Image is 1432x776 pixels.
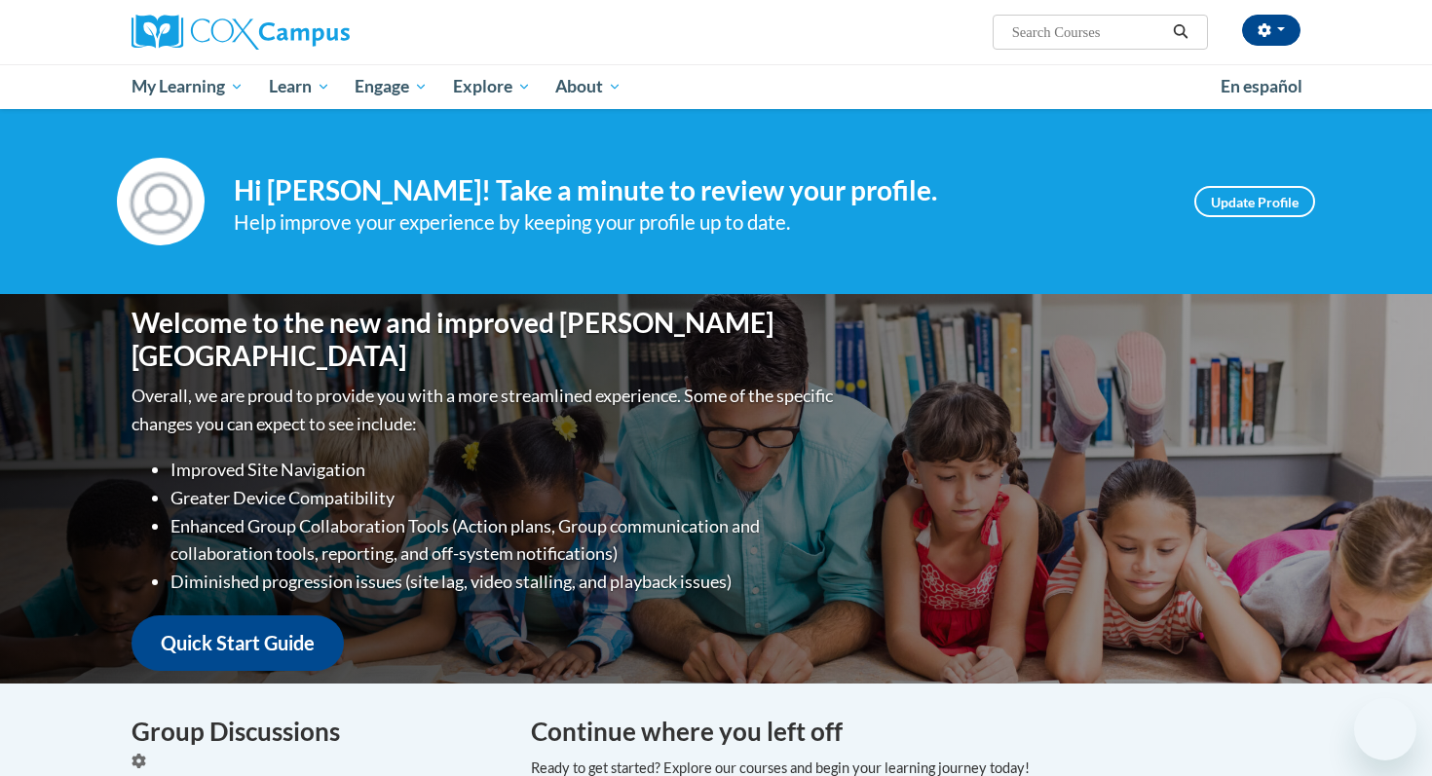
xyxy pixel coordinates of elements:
[1194,186,1315,217] a: Update Profile
[132,713,502,751] h4: Group Discussions
[531,713,1300,751] h4: Continue where you left off
[555,75,622,98] span: About
[132,307,838,372] h1: Welcome to the new and improved [PERSON_NAME][GEOGRAPHIC_DATA]
[234,206,1165,239] div: Help improve your experience by keeping your profile up to date.
[342,64,440,109] a: Engage
[170,456,838,484] li: Improved Site Navigation
[1010,20,1166,44] input: Search Courses
[132,382,838,438] p: Overall, we are proud to provide you with a more streamlined experience. Some of the specific cha...
[355,75,428,98] span: Engage
[170,484,838,512] li: Greater Device Compatibility
[170,568,838,596] li: Diminished progression issues (site lag, video stalling, and playback issues)
[256,64,343,109] a: Learn
[1221,76,1302,96] span: En español
[1166,20,1195,44] button: Search
[1208,66,1315,107] a: En español
[132,615,344,671] a: Quick Start Guide
[117,158,205,245] img: Profile Image
[170,512,838,569] li: Enhanced Group Collaboration Tools (Action plans, Group communication and collaboration tools, re...
[102,64,1330,109] div: Main menu
[1242,15,1300,46] button: Account Settings
[132,75,244,98] span: My Learning
[544,64,635,109] a: About
[119,64,256,109] a: My Learning
[269,75,330,98] span: Learn
[132,15,350,50] img: Cox Campus
[1354,698,1416,760] iframe: Button to launch messaging window
[234,174,1165,207] h4: Hi [PERSON_NAME]! Take a minute to review your profile.
[453,75,531,98] span: Explore
[132,15,502,50] a: Cox Campus
[440,64,544,109] a: Explore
